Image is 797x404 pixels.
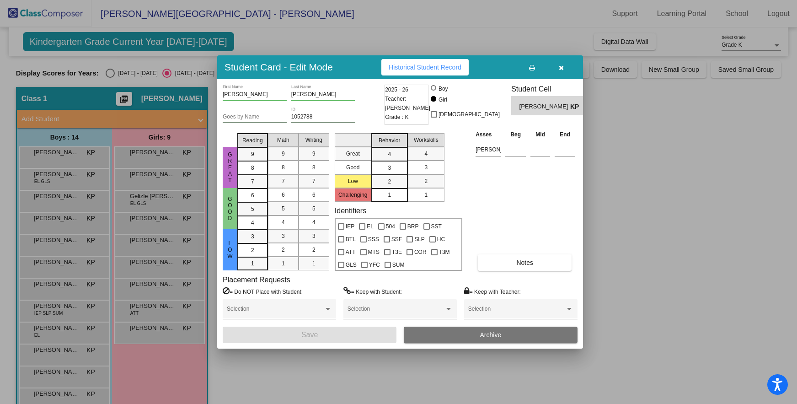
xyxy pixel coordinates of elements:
[511,85,591,93] h3: Student Cell
[424,150,428,158] span: 4
[385,113,408,122] span: Grade : K
[305,136,322,144] span: Writing
[473,129,503,140] th: Asses
[251,259,254,268] span: 1
[225,61,333,73] h3: Student Card - Edit Mode
[414,247,427,258] span: COR
[385,94,430,113] span: Teacher: [PERSON_NAME]
[282,259,285,268] span: 1
[223,114,287,120] input: goes by name
[312,150,316,158] span: 9
[282,232,285,240] span: 3
[226,196,234,221] span: Good
[312,259,316,268] span: 1
[251,191,254,199] span: 6
[391,234,402,245] span: SSF
[388,164,391,172] span: 3
[385,85,408,94] span: 2025 - 26
[346,247,356,258] span: ATT
[392,247,402,258] span: T3E
[251,246,254,254] span: 2
[312,205,316,213] span: 5
[570,102,583,112] span: KP
[291,114,355,120] input: Enter ID
[251,205,254,213] span: 5
[368,247,380,258] span: MTS
[379,136,400,145] span: Behavior
[242,136,263,145] span: Reading
[226,151,234,183] span: Great
[312,218,316,226] span: 4
[386,221,395,232] span: 504
[388,191,391,199] span: 1
[282,177,285,185] span: 7
[424,163,428,172] span: 3
[464,287,521,296] label: = Keep with Teacher:
[381,59,469,75] button: Historical Student Record
[251,178,254,186] span: 7
[388,178,391,186] span: 2
[223,327,396,343] button: Save
[528,129,552,140] th: Mid
[439,109,500,120] span: [DEMOGRAPHIC_DATA]
[312,232,316,240] span: 3
[312,246,316,254] span: 2
[407,221,419,232] span: BRP
[312,163,316,172] span: 8
[346,259,357,270] span: GLS
[389,64,461,71] span: Historical Student Record
[282,191,285,199] span: 6
[476,143,501,156] input: assessment
[414,136,439,144] span: Workskills
[346,221,354,232] span: IEP
[282,205,285,213] span: 5
[251,219,254,227] span: 4
[369,259,380,270] span: YFC
[519,102,570,112] span: [PERSON_NAME]
[516,259,533,266] span: Notes
[346,234,356,245] span: BTL
[282,246,285,254] span: 2
[223,275,290,284] label: Placement Requests
[301,331,318,339] span: Save
[251,164,254,172] span: 8
[251,232,254,241] span: 3
[251,150,254,158] span: 9
[414,234,425,245] span: SLP
[226,240,234,259] span: Low
[368,234,379,245] span: SSS
[552,129,578,140] th: End
[480,331,502,339] span: Archive
[312,191,316,199] span: 6
[388,150,391,158] span: 4
[437,234,445,245] span: HC
[431,221,442,232] span: SST
[282,150,285,158] span: 9
[439,247,450,258] span: T3M
[438,85,448,93] div: Boy
[223,287,303,296] label: = Do NOT Place with Student:
[438,96,447,104] div: Girl
[343,287,402,296] label: = Keep with Student:
[503,129,528,140] th: Beg
[277,136,289,144] span: Math
[424,191,428,199] span: 1
[367,221,374,232] span: EL
[424,177,428,185] span: 2
[335,206,366,215] label: Identifiers
[478,254,572,271] button: Notes
[282,218,285,226] span: 4
[404,327,578,343] button: Archive
[282,163,285,172] span: 8
[312,177,316,185] span: 7
[392,259,405,270] span: SUM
